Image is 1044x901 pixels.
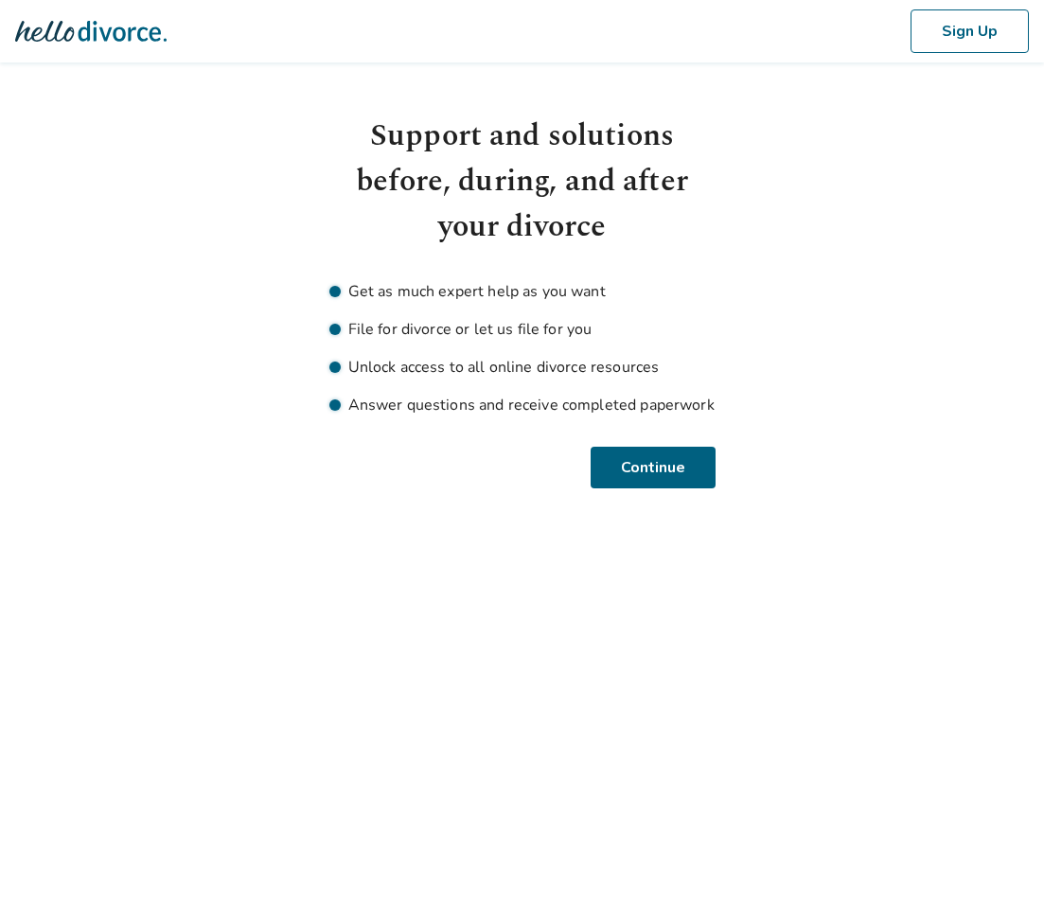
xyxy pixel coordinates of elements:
[329,318,716,341] li: File for divorce or let us file for you
[911,9,1029,53] button: Sign Up
[329,280,716,303] li: Get as much expert help as you want
[329,114,716,250] h1: Support and solutions before, during, and after your divorce
[329,394,716,416] li: Answer questions and receive completed paperwork
[593,447,716,488] button: Continue
[329,356,716,379] li: Unlock access to all online divorce resources
[15,12,167,50] img: Hello Divorce Logo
